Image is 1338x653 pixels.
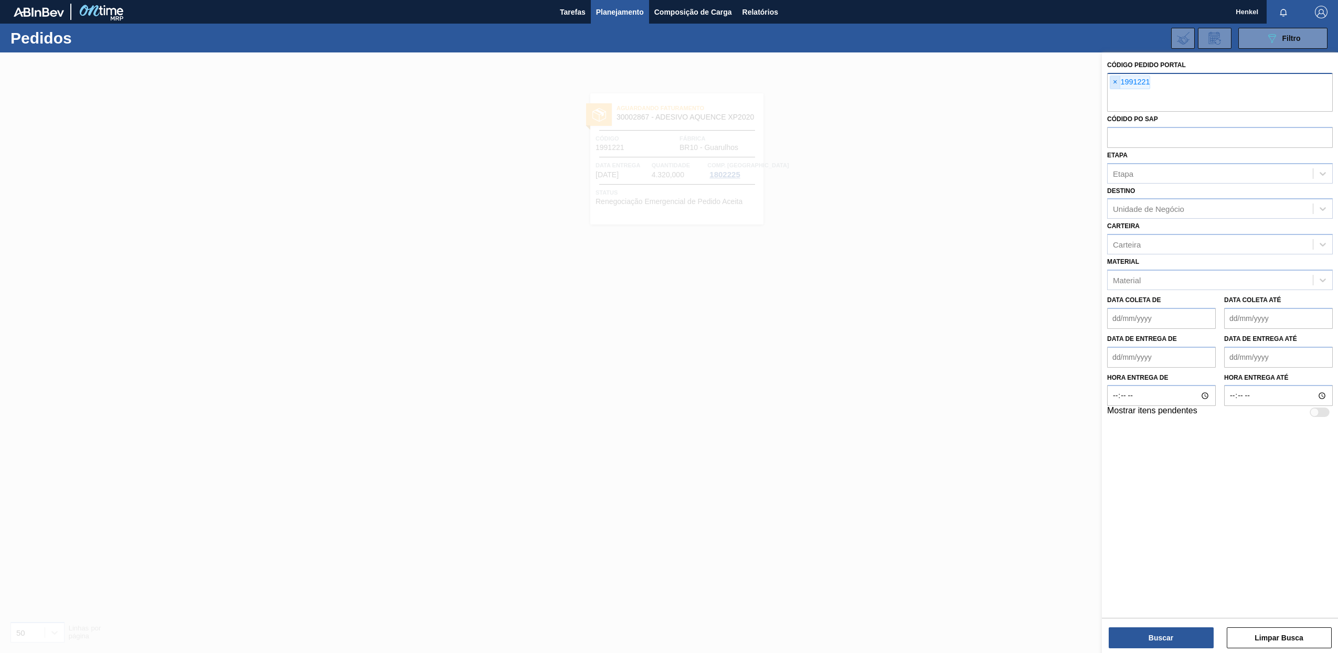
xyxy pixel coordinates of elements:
[1110,76,1120,89] span: ×
[1107,61,1186,69] label: Código Pedido Portal
[1224,296,1281,304] label: Data coleta até
[1282,34,1301,42] span: Filtro
[1224,308,1333,329] input: dd/mm/yyyy
[596,6,644,18] span: Planejamento
[1113,169,1133,178] div: Etapa
[1107,187,1135,195] label: Destino
[1315,6,1328,18] img: Logout
[14,7,64,17] img: TNhmsLtSVTkK8tSr43FrP2fwEKptu5GPRR3wAAAABJRU5ErkJggg==
[1110,76,1150,89] div: 1991221
[10,32,174,44] h1: Pedidos
[1224,335,1297,342] label: Data de Entrega até
[1107,258,1139,265] label: Material
[1107,222,1140,230] label: Carteira
[1171,28,1195,49] div: Importar Negociações dos Pedidos
[1113,275,1141,284] div: Material
[1267,5,1300,19] button: Notificações
[560,6,586,18] span: Tarefas
[1113,240,1141,249] div: Carteira
[1107,308,1216,329] input: dd/mm/yyyy
[1107,347,1216,368] input: dd/mm/yyyy
[1107,370,1216,386] label: Hora entrega de
[1107,335,1177,342] label: Data de Entrega de
[654,6,732,18] span: Composição de Carga
[1198,28,1231,49] div: Solicitação de Revisão de Pedidos
[1107,115,1158,123] label: Códido PO SAP
[1224,370,1333,386] label: Hora entrega até
[1107,152,1128,159] label: Etapa
[1224,347,1333,368] input: dd/mm/yyyy
[742,6,778,18] span: Relatórios
[1107,296,1161,304] label: Data coleta de
[1107,406,1197,419] label: Mostrar itens pendentes
[1238,28,1328,49] button: Filtro
[1113,205,1184,213] div: Unidade de Negócio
